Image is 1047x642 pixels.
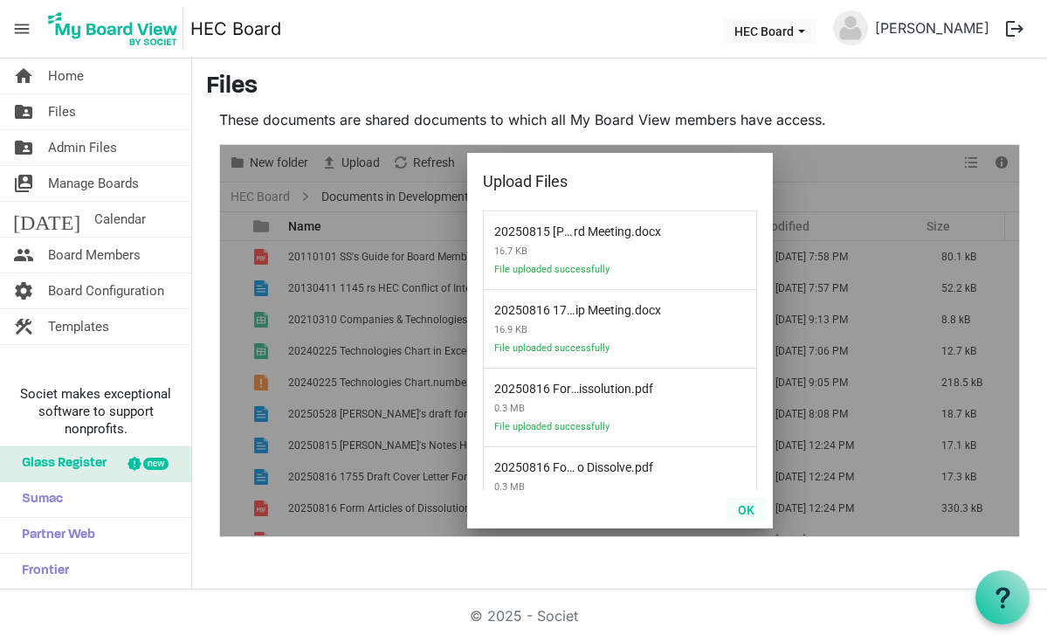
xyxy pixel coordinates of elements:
span: 20250816 Form Articles of Dissolution.pdf [494,371,632,396]
span: File uploaded successfully [494,421,678,443]
button: OK [727,497,766,521]
a: [PERSON_NAME] [868,10,996,45]
span: [DATE] [13,202,80,237]
span: File uploaded successfully [494,342,678,364]
span: home [13,59,34,93]
span: Home [48,59,84,93]
span: construction [13,309,34,344]
span: 20250816 1755 Draft Cover Letter For HEC Special membersip Meeting.docx [494,293,632,317]
span: 16.9 KB [494,317,678,342]
span: people [13,238,34,273]
span: Glass Register [13,446,107,481]
button: logout [996,10,1033,47]
a: My Board View Logo [43,7,190,51]
button: HEC Board dropdownbutton [723,18,816,43]
span: Board Members [48,238,141,273]
span: 0.3 MB [494,474,678,500]
span: Partner Web [13,518,95,553]
span: Manage Boards [48,166,139,201]
span: Sumac [13,482,63,517]
span: switch_account [13,166,34,201]
span: menu [5,12,38,45]
h3: Files [206,72,1033,102]
span: Templates [48,309,109,344]
a: HEC Board [190,11,281,46]
img: no-profile-picture.svg [833,10,868,45]
span: 20250816 Form Statement of Intent to Dissolve.pdf [494,450,632,474]
span: 16.7 KB [494,238,678,264]
span: folder_shared [13,130,34,165]
span: File uploaded successfully [494,264,678,286]
span: Frontier [13,554,69,589]
span: Board Configuration [48,273,164,308]
span: 20250815 Brad's Notes HEC Aug Board Meeting.docx [494,214,632,238]
div: Upload Files [483,169,702,195]
span: Societ makes exceptional software to support nonprofits. [8,385,183,438]
span: Admin Files [48,130,117,165]
img: My Board View Logo [43,7,183,51]
span: Files [48,94,76,129]
span: Calendar [94,202,146,237]
span: 0.3 MB [494,396,678,421]
a: © 2025 - Societ [470,607,578,625]
p: These documents are shared documents to which all My Board View members have access. [219,109,1020,130]
span: folder_shared [13,94,34,129]
div: new [143,458,169,470]
span: settings [13,273,34,308]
